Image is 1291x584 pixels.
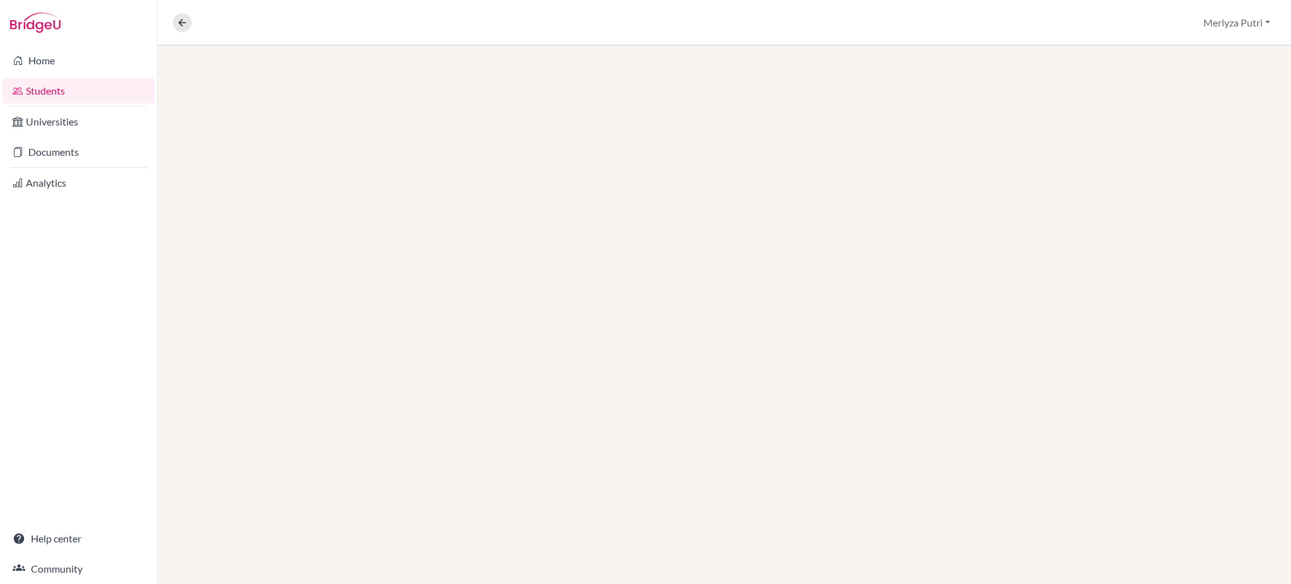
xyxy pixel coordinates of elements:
button: Merlyza Putri [1198,11,1276,35]
a: Home [3,48,154,73]
a: Documents [3,139,154,165]
a: Analytics [3,170,154,196]
img: Bridge-U [10,13,61,33]
a: Community [3,556,154,581]
a: Universities [3,109,154,134]
a: Help center [3,526,154,551]
a: Students [3,78,154,103]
